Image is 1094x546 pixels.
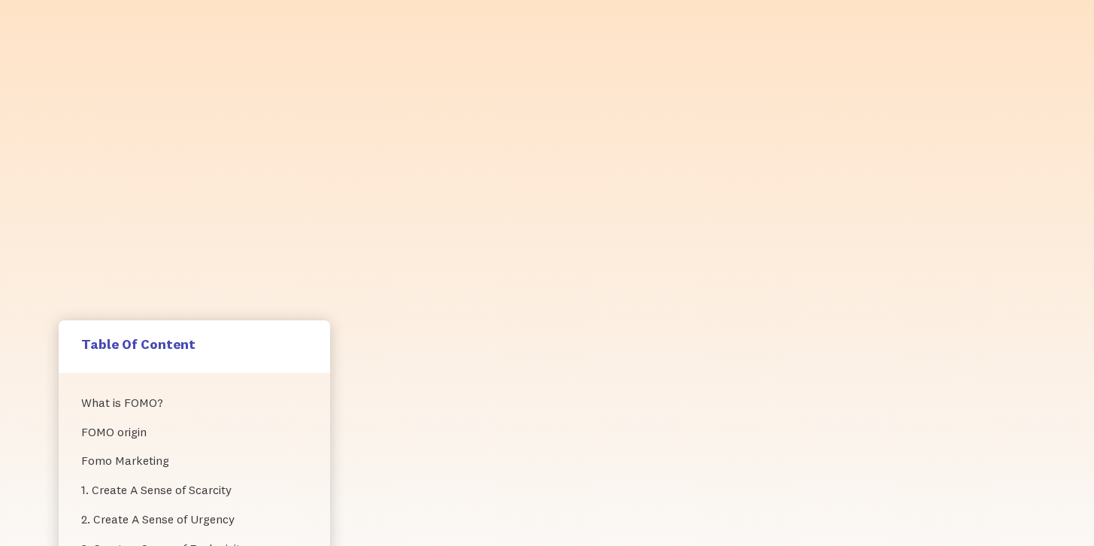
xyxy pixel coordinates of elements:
[81,475,308,505] a: 1. Create A Sense of Scarcity
[81,388,308,417] a: What is FOMO?
[81,417,308,447] a: FOMO origin
[81,335,308,353] h5: Table Of Content
[81,505,308,534] a: 2. Create A Sense of Urgency
[81,446,308,475] a: Fomo Marketing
